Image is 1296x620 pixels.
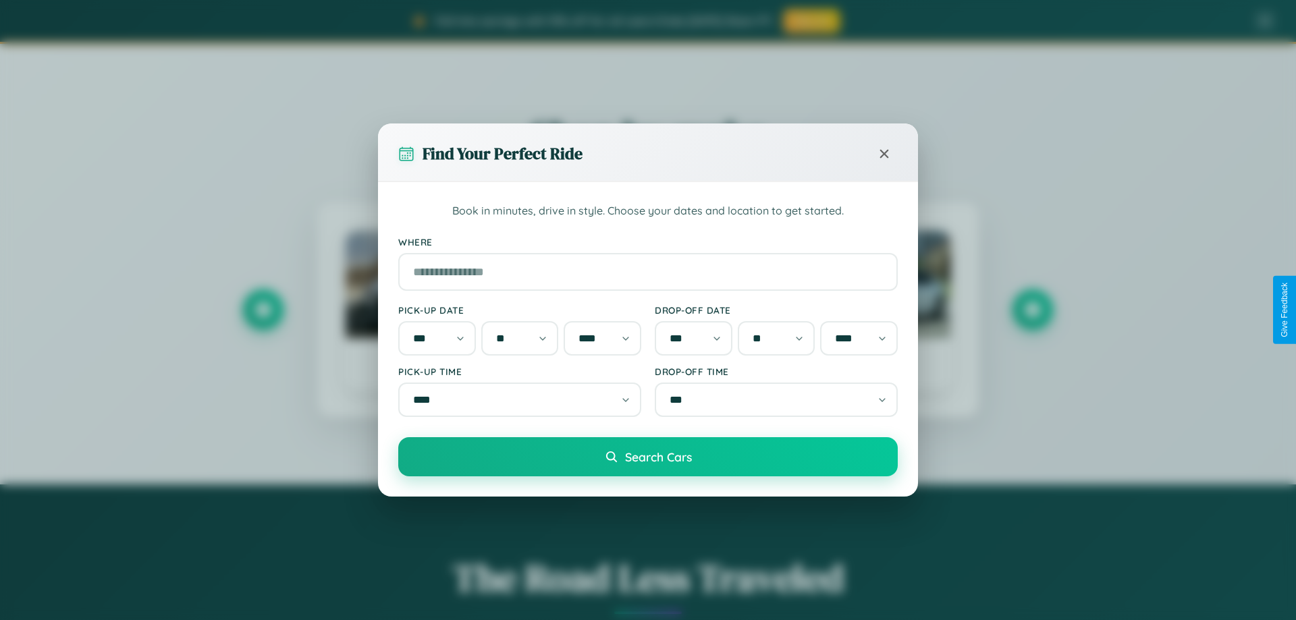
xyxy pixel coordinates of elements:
label: Pick-up Date [398,304,641,316]
label: Pick-up Time [398,366,641,377]
label: Drop-off Date [655,304,898,316]
span: Search Cars [625,449,692,464]
button: Search Cars [398,437,898,476]
label: Drop-off Time [655,366,898,377]
label: Where [398,236,898,248]
p: Book in minutes, drive in style. Choose your dates and location to get started. [398,202,898,220]
h3: Find Your Perfect Ride [423,142,583,165]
